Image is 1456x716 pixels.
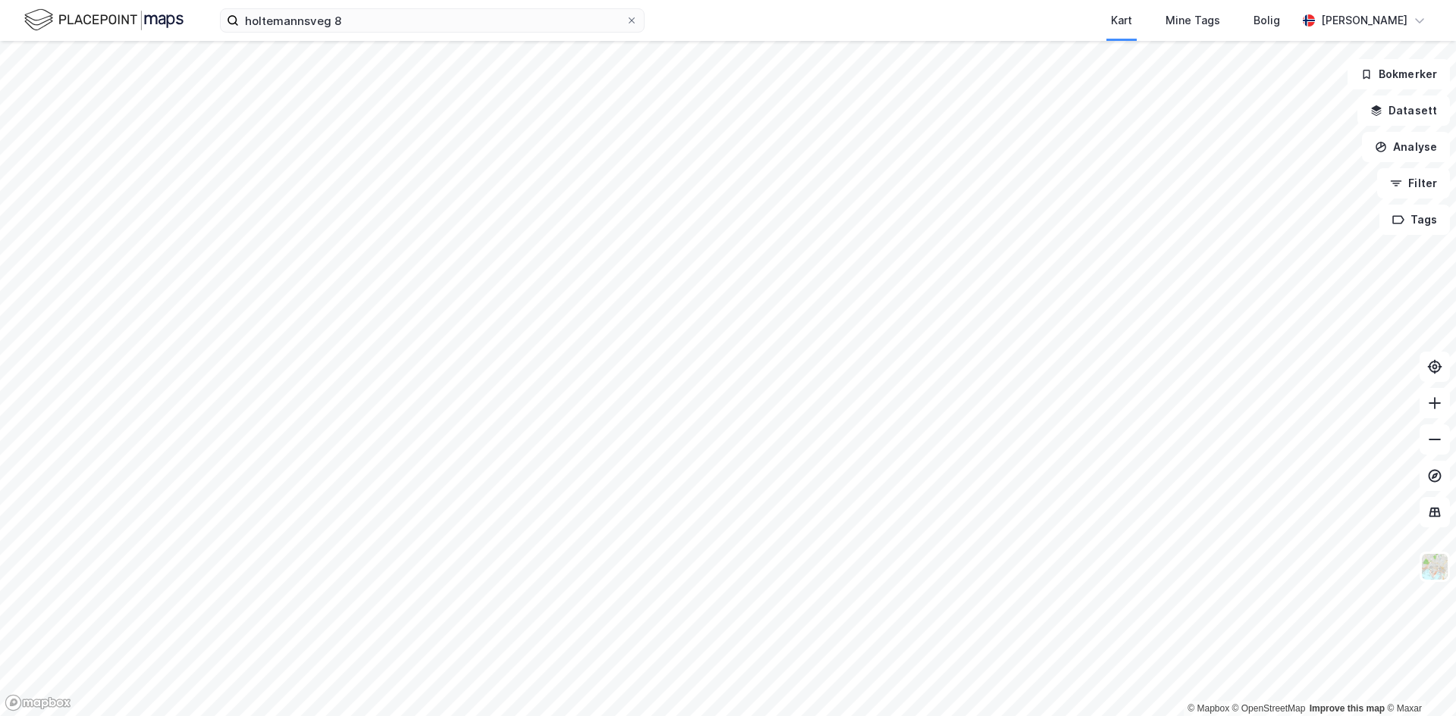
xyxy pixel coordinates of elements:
[5,694,71,711] a: Mapbox homepage
[1362,132,1450,162] button: Analyse
[1348,59,1450,89] button: Bokmerker
[1420,552,1449,581] img: Z
[1166,11,1220,30] div: Mine Tags
[1380,643,1456,716] div: Kontrollprogram for chat
[1357,95,1450,126] button: Datasett
[1188,703,1229,714] a: Mapbox
[1321,11,1407,30] div: [PERSON_NAME]
[24,7,184,33] img: logo.f888ab2527a4732fd821a326f86c7f29.svg
[1111,11,1132,30] div: Kart
[1310,703,1385,714] a: Improve this map
[239,9,626,32] input: Søk på adresse, matrikkel, gårdeiere, leietakere eller personer
[1254,11,1280,30] div: Bolig
[1232,703,1306,714] a: OpenStreetMap
[1379,205,1450,235] button: Tags
[1380,643,1456,716] iframe: Chat Widget
[1377,168,1450,199] button: Filter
